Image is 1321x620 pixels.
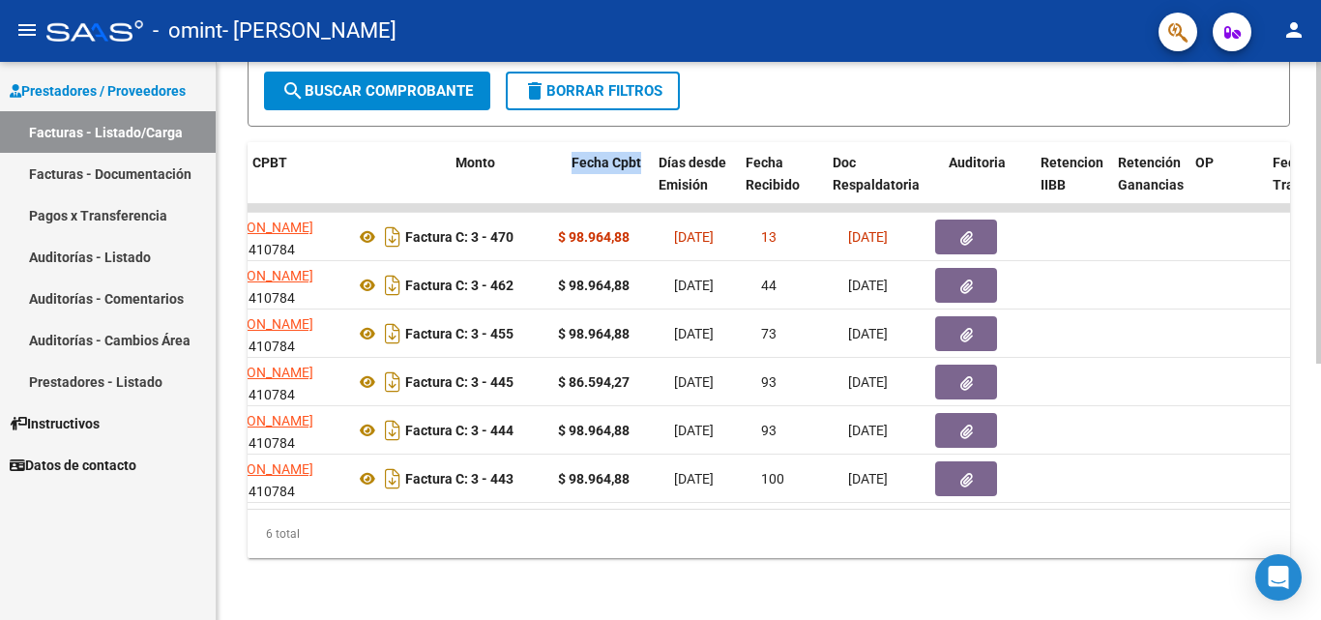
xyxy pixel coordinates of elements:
i: Descargar documento [380,415,405,446]
span: 44 [761,278,777,293]
strong: $ 98.964,88 [558,229,630,245]
strong: $ 98.964,88 [558,278,630,293]
span: [PERSON_NAME] [210,413,313,428]
i: Descargar documento [380,463,405,494]
span: [PERSON_NAME] [210,220,313,235]
span: Retencion IIBB [1041,155,1103,192]
span: Días desde Emisión [659,155,726,192]
datatable-header-cell: Retencion IIBB [1033,142,1110,227]
span: Fecha Cpbt [572,155,641,170]
span: CPBT [252,155,287,170]
span: Buscar Comprobante [281,82,473,100]
span: 93 [761,374,777,390]
span: [DATE] [674,278,714,293]
strong: $ 98.964,88 [558,326,630,341]
span: Auditoria [949,155,1006,170]
span: [DATE] [674,326,714,341]
datatable-header-cell: Retención Ganancias [1110,142,1188,227]
strong: Factura C: 3 - 445 [405,374,514,390]
span: [DATE] [848,471,888,487]
datatable-header-cell: Doc Respaldatoria [825,142,941,227]
span: [DATE] [674,471,714,487]
span: 93 [761,423,777,438]
mat-icon: person [1282,18,1306,42]
i: Descargar documento [380,318,405,349]
span: [PERSON_NAME] [210,461,313,477]
button: Buscar Comprobante [264,72,490,110]
span: [DATE] [674,423,714,438]
datatable-header-cell: Auditoria [941,142,1033,227]
datatable-header-cell: Monto [448,142,564,227]
span: OP [1195,155,1214,170]
span: - [PERSON_NAME] [222,10,396,52]
span: Instructivos [10,413,100,434]
span: 13 [761,229,777,245]
strong: $ 98.964,88 [558,471,630,487]
i: Descargar documento [380,367,405,398]
div: 27259410784 [210,217,339,257]
button: Borrar Filtros [506,72,680,110]
strong: $ 86.594,27 [558,374,630,390]
mat-icon: search [281,79,305,103]
strong: $ 98.964,88 [558,423,630,438]
div: 27259410784 [210,313,339,354]
div: 6 total [248,510,1290,558]
i: Descargar documento [380,270,405,301]
span: Prestadores / Proveedores [10,80,186,102]
i: Descargar documento [380,221,405,252]
strong: Factura C: 3 - 455 [405,326,514,341]
mat-icon: menu [15,18,39,42]
datatable-header-cell: CPBT [245,142,448,227]
span: [PERSON_NAME] [210,365,313,380]
span: [DATE] [848,229,888,245]
span: [DATE] [848,374,888,390]
span: 73 [761,326,777,341]
div: 27259410784 [210,458,339,499]
span: Doc Respaldatoria [833,155,920,192]
mat-icon: delete [523,79,546,103]
datatable-header-cell: Fecha Cpbt [564,142,651,227]
span: - omint [153,10,222,52]
span: Borrar Filtros [523,82,662,100]
span: [PERSON_NAME] [210,316,313,332]
span: Datos de contacto [10,455,136,476]
datatable-header-cell: Días desde Emisión [651,142,738,227]
span: [DATE] [674,229,714,245]
span: 100 [761,471,784,487]
span: [PERSON_NAME] [210,268,313,283]
div: 27259410784 [210,362,339,402]
span: [DATE] [848,326,888,341]
strong: Factura C: 3 - 462 [405,278,514,293]
span: Retención Ganancias [1118,155,1184,192]
span: [DATE] [674,374,714,390]
div: 27259410784 [210,410,339,451]
strong: Factura C: 3 - 443 [405,471,514,487]
span: Monto [455,155,495,170]
div: 27259410784 [210,265,339,306]
div: Open Intercom Messenger [1255,554,1302,601]
span: [DATE] [848,423,888,438]
strong: Factura C: 3 - 444 [405,423,514,438]
span: [DATE] [848,278,888,293]
datatable-header-cell: Fecha Recibido [738,142,825,227]
span: Fecha Recibido [746,155,800,192]
strong: Factura C: 3 - 470 [405,229,514,245]
datatable-header-cell: OP [1188,142,1265,227]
